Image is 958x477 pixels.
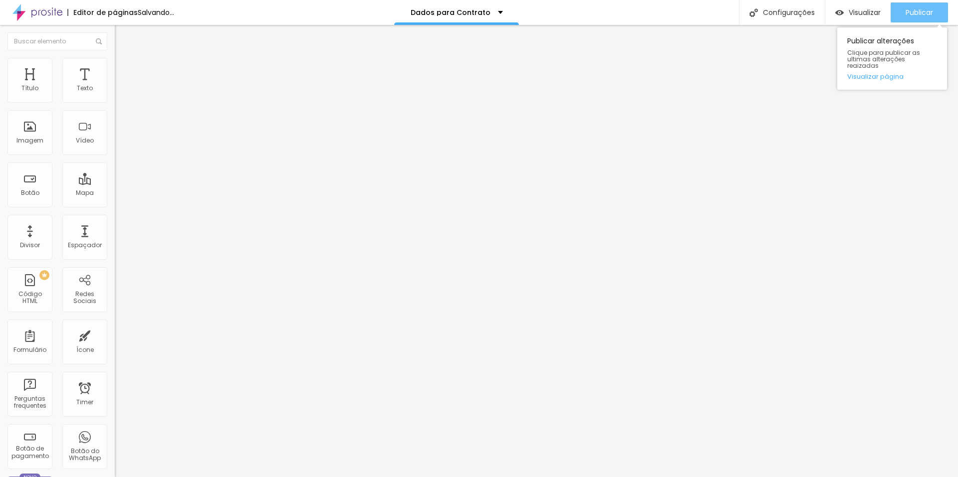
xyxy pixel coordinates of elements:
div: Divisor [20,242,40,249]
div: Perguntas frequentes [10,395,49,410]
span: Clique para publicar as ultimas alterações reaizadas [847,49,937,69]
img: Icone [749,8,758,17]
div: Botão [21,189,39,196]
div: Publicar alterações [837,27,947,90]
a: Visualizar página [847,73,937,80]
div: Imagem [16,137,43,144]
iframe: Editor [115,25,958,477]
div: Vídeo [76,137,94,144]
div: Texto [77,85,93,92]
div: Formulário [13,346,46,353]
div: Código HTML [10,291,49,305]
div: Timer [76,399,93,406]
div: Espaçador [68,242,102,249]
button: Publicar [891,2,948,22]
div: Editor de páginas [67,9,138,16]
p: Dados para Contrato [411,9,490,16]
div: Ícone [76,346,94,353]
div: Salvando... [138,9,174,16]
div: Redes Sociais [65,291,104,305]
input: Buscar elemento [7,32,107,50]
div: Botão do WhatsApp [65,448,104,462]
div: Título [21,85,38,92]
button: Visualizar [825,2,891,22]
img: Icone [96,38,102,44]
span: Visualizar [849,8,881,16]
div: Botão de pagamento [10,445,49,460]
div: Mapa [76,189,94,196]
img: view-1.svg [835,8,844,17]
span: Publicar [906,8,933,16]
